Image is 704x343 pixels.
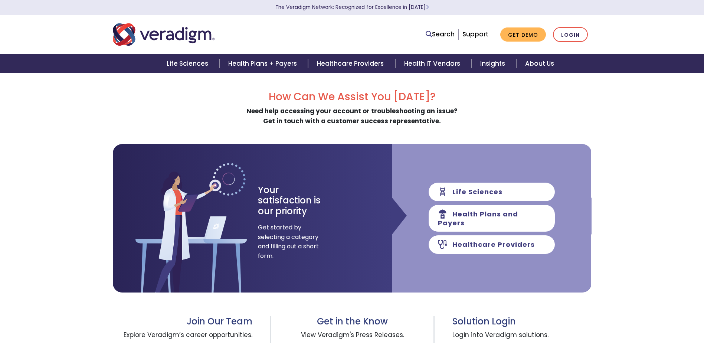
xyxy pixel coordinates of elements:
a: Life Sciences [158,54,219,73]
span: Get started by selecting a category and filling out a short form. [258,223,319,261]
h3: Your satisfaction is our priority [258,185,334,217]
h2: How Can We Assist You [DATE]? [113,91,592,103]
a: Get Demo [500,27,546,42]
h3: Get in the Know [289,316,416,327]
h3: Join Our Team [113,316,253,327]
a: Health Plans + Payers [219,54,308,73]
a: Health IT Vendors [395,54,471,73]
span: Learn More [426,4,429,11]
strong: Need help accessing your account or troubleshooting an issue? Get in touch with a customer succes... [246,107,458,125]
a: Insights [471,54,516,73]
a: Login [553,27,588,42]
a: The Veradigm Network: Recognized for Excellence in [DATE]Learn More [275,4,429,11]
a: About Us [516,54,563,73]
a: Healthcare Providers [308,54,395,73]
img: Veradigm logo [113,22,215,47]
a: Support [462,30,488,39]
h3: Solution Login [452,316,591,327]
a: Search [426,29,455,39]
